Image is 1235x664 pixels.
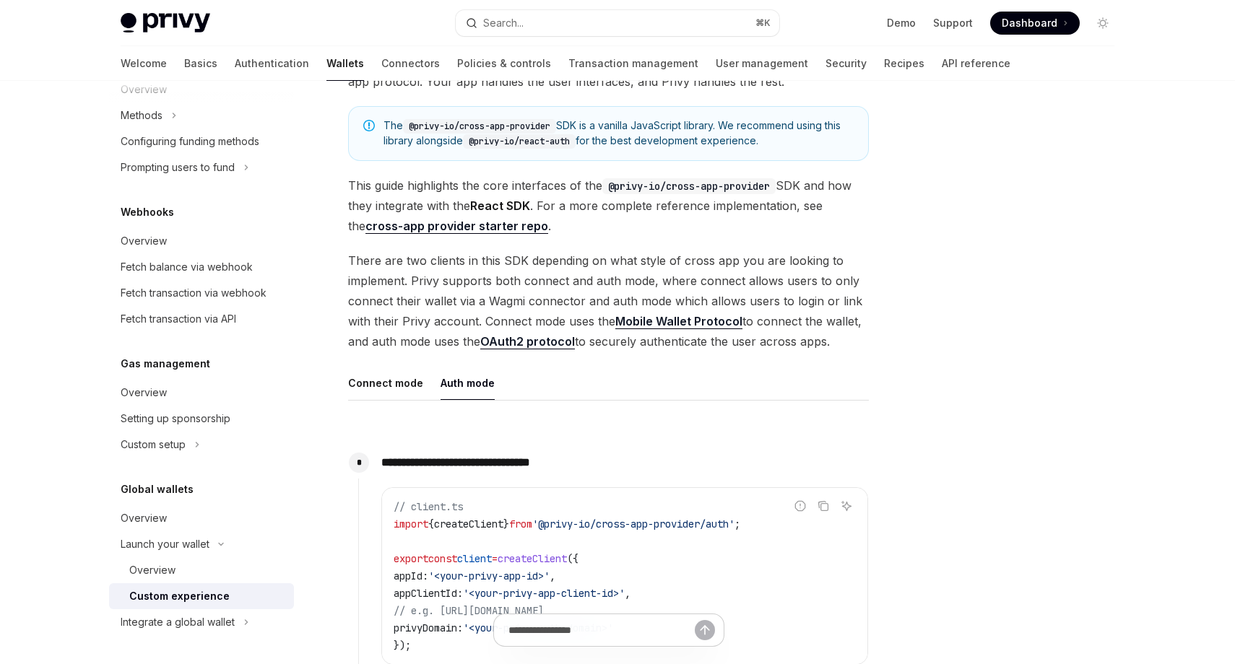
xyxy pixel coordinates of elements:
[394,552,428,565] span: export
[121,613,235,631] div: Integrate a global wallet
[121,410,230,427] div: Setting up sponsorship
[470,198,530,213] strong: React SDK
[695,620,715,640] button: Send message
[394,569,428,582] span: appId:
[121,133,259,150] div: Configuring funding methods
[457,552,492,565] span: client
[457,46,551,81] a: Policies & controls
[394,517,428,530] span: import
[109,280,294,306] a: Fetch transaction via webhook
[394,587,463,600] span: appClientId:
[365,219,548,234] a: cross-app provider starter repo
[129,562,175,579] div: Overview
[508,614,695,646] input: Ask a question...
[825,46,867,81] a: Security
[363,120,375,131] svg: Note
[109,254,294,280] a: Fetch balance via webhook
[428,517,434,530] span: {
[716,46,808,81] a: User management
[394,500,463,513] span: // client.ts
[463,134,576,149] code: @privy-io/react-auth
[532,517,734,530] span: '@privy-io/cross-app-provider/auth'
[109,583,294,609] a: Custom experience
[121,481,194,498] h5: Global wallets
[121,284,266,302] div: Fetch transaction via webhook
[121,355,210,372] h5: Gas management
[121,204,174,221] h5: Webhooks
[235,46,309,81] a: Authentication
[121,258,253,276] div: Fetch balance via webhook
[480,334,575,349] a: OAuth2 protocol
[109,154,294,180] button: Toggle Prompting users to fund section
[121,107,162,124] div: Methods
[1002,16,1057,30] span: Dashboard
[129,587,230,605] div: Custom experience
[365,219,548,233] strong: cross-app provider starter repo
[121,13,210,33] img: light logo
[121,436,186,453] div: Custom setup
[884,46,924,81] a: Recipes
[109,505,294,531] a: Overview
[109,406,294,432] a: Setting up sponsorship
[121,510,167,527] div: Overview
[184,46,217,81] a: Basics
[483,14,524,32] div: Search...
[348,175,869,236] span: This guide highlights the core interfaces of the SDK and how they integrate with the . For a more...
[814,497,833,515] button: Copy the contents from the code block
[615,314,742,329] a: Mobile Wallet Protocol
[503,517,509,530] span: }
[326,46,364,81] a: Wallets
[509,517,532,530] span: from
[394,604,544,617] span: // e.g. [URL][DOMAIN_NAME]
[567,552,578,565] span: ({
[602,178,776,194] code: @privy-io/cross-app-provider
[837,497,856,515] button: Ask AI
[383,118,854,149] span: The SDK is a vanilla JavaScript library. We recommend using this library alongside for the best d...
[791,497,810,515] button: Report incorrect code
[109,228,294,254] a: Overview
[492,552,498,565] span: =
[625,587,630,600] span: ,
[550,569,555,582] span: ,
[348,250,869,351] span: There are two clients in this SDK depending on what style of cross app you are looking to impleme...
[109,102,294,128] button: Toggle Methods section
[121,232,167,250] div: Overview
[121,384,167,401] div: Overview
[428,552,457,565] span: const
[942,46,1010,81] a: API reference
[463,587,625,600] span: '<your-privy-app-client-id>'
[121,46,167,81] a: Welcome
[434,517,503,530] span: createClient
[121,310,236,328] div: Fetch transaction via API
[755,17,771,29] span: ⌘ K
[428,569,550,582] span: '<your-privy-app-id>'
[109,557,294,583] a: Overview
[734,517,740,530] span: ;
[109,306,294,332] a: Fetch transaction via API
[403,119,556,134] code: @privy-io/cross-app-provider
[109,609,294,635] button: Toggle Integrate a global wallet section
[109,531,294,557] button: Toggle Launch your wallet section
[348,366,423,400] button: Connect mode
[121,159,235,176] div: Prompting users to fund
[990,12,1080,35] a: Dashboard
[456,10,779,36] button: Open search
[933,16,973,30] a: Support
[568,46,698,81] a: Transaction management
[381,46,440,81] a: Connectors
[109,380,294,406] a: Overview
[498,552,567,565] span: createClient
[441,366,495,400] button: Auth mode
[109,128,294,154] a: Configuring funding methods
[109,432,294,458] button: Toggle Custom setup section
[887,16,916,30] a: Demo
[121,536,209,553] div: Launch your wallet
[1091,12,1114,35] button: Toggle dark mode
